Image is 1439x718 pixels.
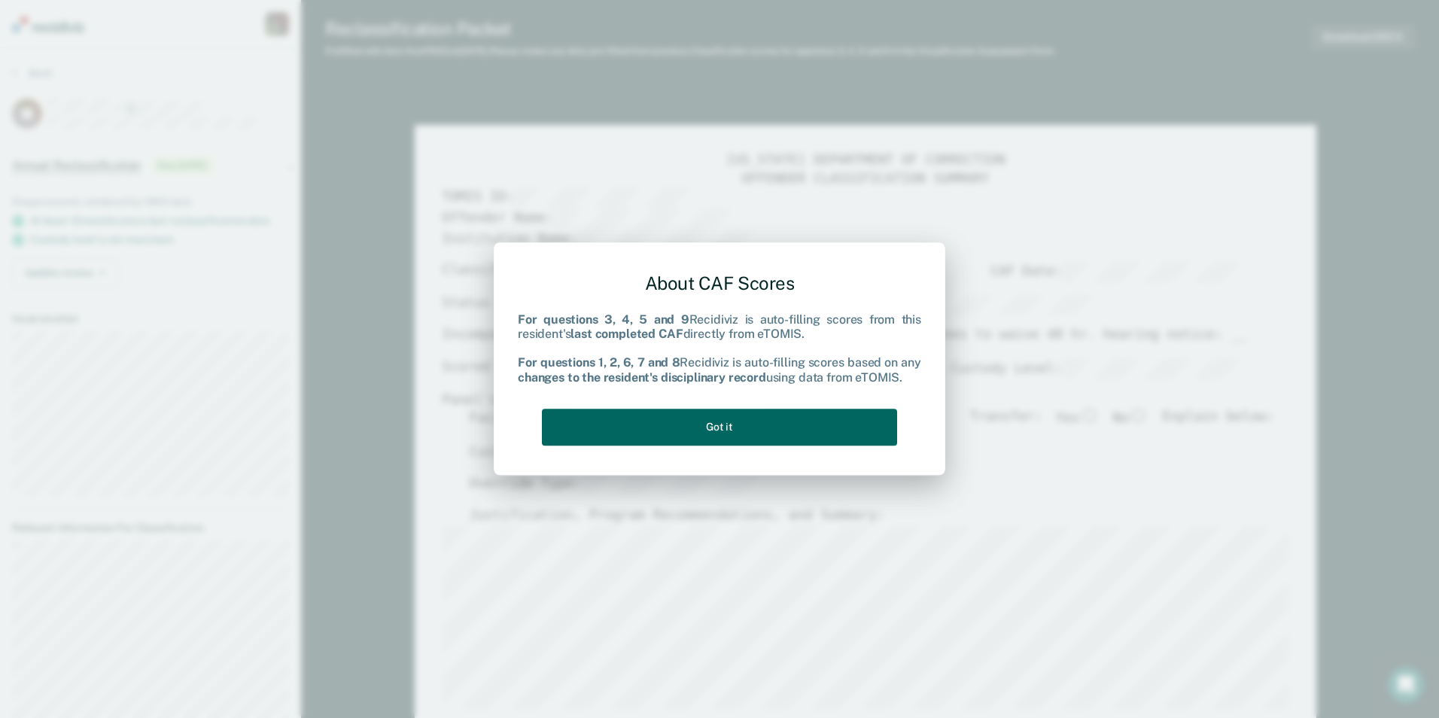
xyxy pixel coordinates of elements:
[518,370,766,385] b: changes to the resident's disciplinary record
[542,409,897,446] button: Got it
[518,312,921,385] div: Recidiviz is auto-filling scores from this resident's directly from eTOMIS. Recidiviz is auto-fil...
[570,327,683,341] b: last completed CAF
[518,260,921,306] div: About CAF Scores
[518,312,689,327] b: For questions 3, 4, 5 and 9
[518,356,680,370] b: For questions 1, 2, 6, 7 and 8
